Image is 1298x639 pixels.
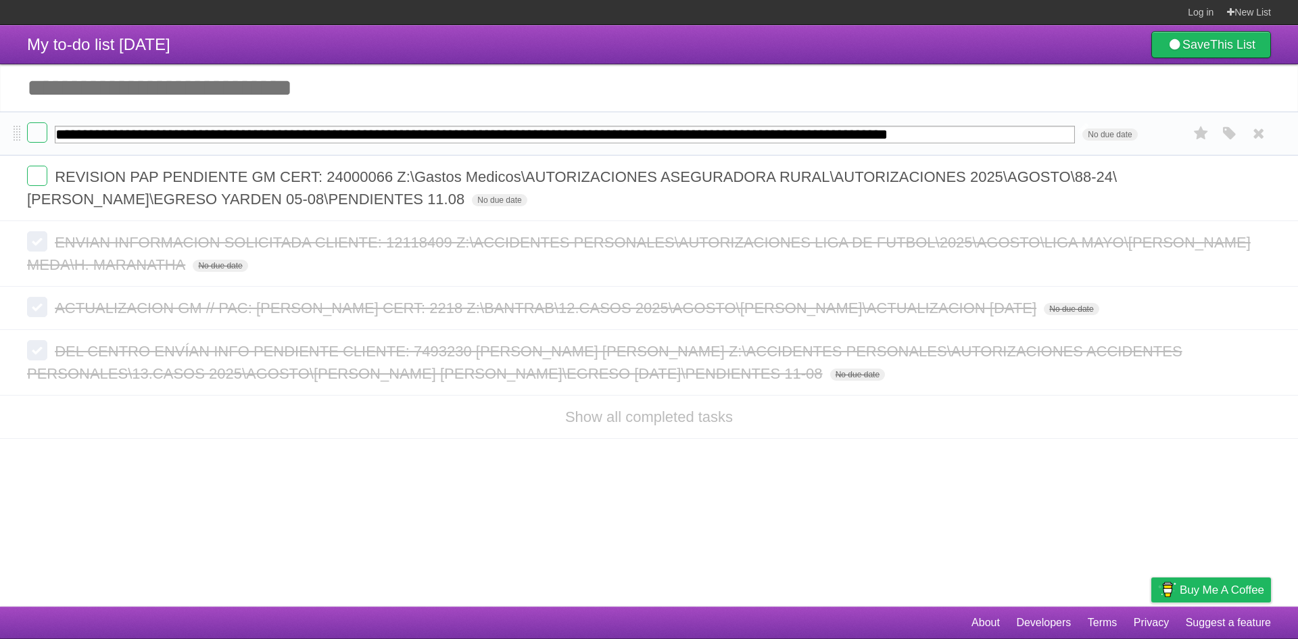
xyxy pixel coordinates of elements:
label: Done [27,297,47,317]
span: No due date [1044,303,1099,315]
span: ENVIAN INFORMACION SOLICITADA CLIENTE: 12118409 Z:\ACCIDENTES PERSONALES\AUTORIZACIONES LIGA DE F... [27,234,1251,273]
label: Done [27,166,47,186]
a: About [971,610,1000,636]
span: ACTUALIZACION GM // PAC: [PERSON_NAME] CERT: 2218 Z:\BANTRAB\12.CASOS 2025\AGOSTO\[PERSON_NAME]\A... [55,300,1040,316]
label: Star task [1188,122,1214,145]
span: No due date [1082,128,1137,141]
span: Buy me a coffee [1180,578,1264,602]
label: Done [27,340,47,360]
b: This List [1210,38,1255,51]
a: SaveThis List [1151,31,1271,58]
span: No due date [830,369,885,381]
label: Done [27,122,47,143]
span: REVISION PAP PENDIENTE GM CERT: 24000066 Z:\Gastos Medicos\AUTORIZACIONES ASEGURADORA RURAL\AUTOR... [27,168,1117,208]
a: Buy me a coffee [1151,577,1271,602]
span: No due date [472,194,527,206]
a: Developers [1016,610,1071,636]
label: Done [27,231,47,252]
a: Show all completed tasks [565,408,733,425]
a: Privacy [1134,610,1169,636]
span: My to-do list [DATE] [27,35,170,53]
img: Buy me a coffee [1158,578,1176,601]
label: Star task [1188,188,1214,210]
a: Terms [1088,610,1117,636]
span: DEL CENTRO ENVÍAN INFO PENDIENTE CLIENTE: 7493230 [PERSON_NAME] [PERSON_NAME] Z:\ACCIDENTES PERSO... [27,343,1182,382]
span: No due date [193,260,247,272]
a: Suggest a feature [1186,610,1271,636]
